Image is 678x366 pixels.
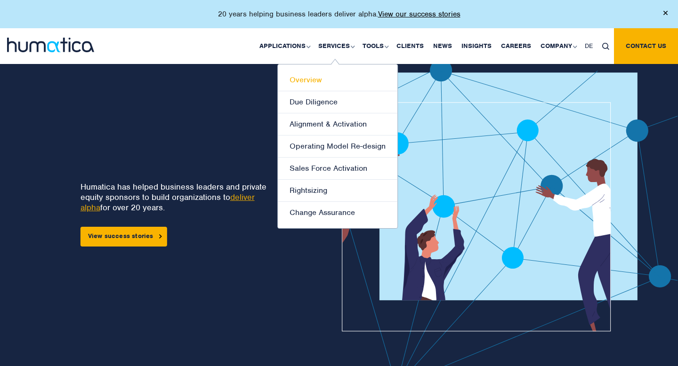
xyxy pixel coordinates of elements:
[218,9,460,19] p: 20 years helping business leaders deliver alpha.
[457,28,496,64] a: Insights
[81,192,255,213] a: deliver alpha
[585,42,593,50] span: DE
[278,113,397,135] a: Alignment & Activation
[428,28,457,64] a: News
[278,135,397,158] a: Operating Model Re-design
[81,227,167,247] a: View success stories
[536,28,580,64] a: Company
[81,182,279,213] p: Humatica has helped business leaders and private equity sponsors to build organizations to for ov...
[159,234,162,239] img: arrowicon
[278,91,397,113] a: Due Diligence
[255,28,314,64] a: Applications
[580,28,597,64] a: DE
[378,9,460,19] a: View our success stories
[602,43,609,50] img: search_icon
[278,69,397,91] a: Overview
[496,28,536,64] a: Careers
[314,28,358,64] a: Services
[392,28,428,64] a: Clients
[278,202,397,223] a: Change Assurance
[358,28,392,64] a: Tools
[614,28,678,64] a: Contact us
[7,38,94,52] img: logo
[278,180,397,202] a: Rightsizing
[278,158,397,180] a: Sales Force Activation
